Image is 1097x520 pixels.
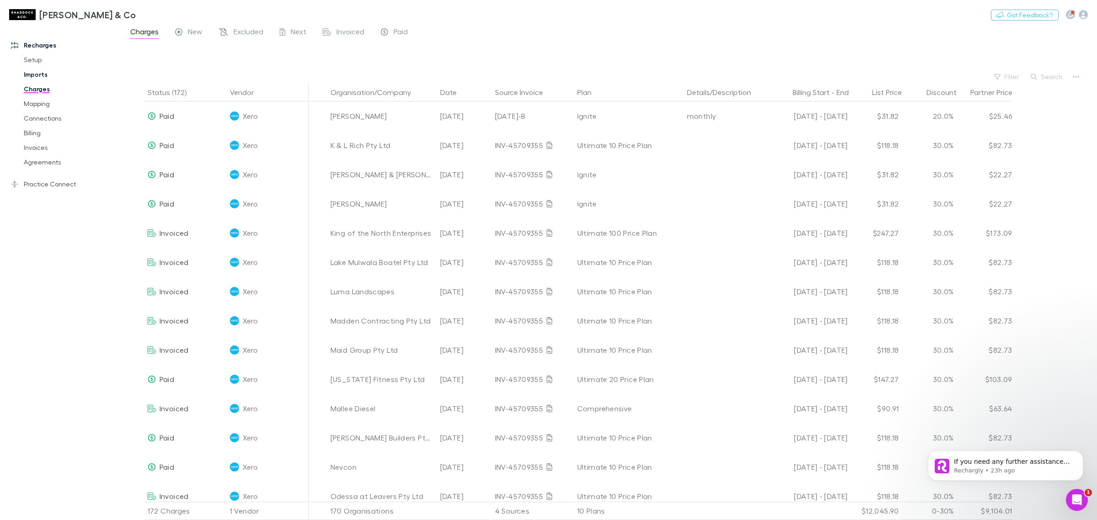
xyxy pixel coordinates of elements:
[330,394,433,423] div: Mallee Diesel
[848,189,903,218] div: $31.82
[769,365,848,394] div: [DATE] - [DATE]
[160,287,189,296] span: Invoiced
[243,277,258,306] span: Xero
[230,83,265,101] button: Vendor
[226,502,309,520] div: 1 Vendor
[958,248,1012,277] div: $82.73
[990,71,1024,82] button: Filter
[243,394,258,423] span: Xero
[230,199,239,208] img: Xero's Logo
[2,38,129,53] a: Recharges
[160,170,174,179] span: Paid
[230,111,239,121] img: Xero's Logo
[394,27,408,39] span: Paid
[495,248,570,277] div: INV-45709355
[437,189,491,218] div: [DATE]
[330,131,433,160] div: K & L Rich Pty Ltd
[9,9,36,20] img: Shaddock & Co's Logo
[144,502,226,520] div: 172 Charges
[243,189,258,218] span: Xero
[15,67,129,82] a: Imports
[958,394,1012,423] div: $63.64
[15,155,129,170] a: Agreements
[958,277,1012,306] div: $82.73
[39,9,136,20] h3: [PERSON_NAME] & Co
[495,131,570,160] div: INV-45709355
[291,27,306,39] span: Next
[958,365,1012,394] div: $103.09
[330,306,433,335] div: Madden Contracting Pty Ltd
[577,83,602,101] button: Plan
[243,423,258,452] span: Xero
[160,111,174,120] span: Paid
[437,101,491,131] div: [DATE]
[243,131,258,160] span: Xero
[437,160,491,189] div: [DATE]
[437,482,491,511] div: [DATE]
[903,218,958,248] div: 30.0%
[243,452,258,482] span: Xero
[903,131,958,160] div: 30.0%
[160,141,174,149] span: Paid
[769,482,848,511] div: [DATE] - [DATE]
[160,462,174,471] span: Paid
[330,335,433,365] div: Maid Group Pty Ltd
[243,218,258,248] span: Xero
[769,101,848,131] div: [DATE] - [DATE]
[160,433,174,442] span: Paid
[15,140,129,155] a: Invoices
[769,160,848,189] div: [DATE] - [DATE]
[848,101,903,131] div: $31.82
[769,83,858,101] div: -
[577,423,680,452] div: Ultimate 10 Price Plan
[769,218,848,248] div: [DATE] - [DATE]
[330,452,433,482] div: Nevcon
[958,502,1012,520] div: $9,104.01
[160,199,174,208] span: Paid
[903,452,958,482] div: 30.0%
[2,177,129,191] a: Practice Connect
[848,394,903,423] div: $90.91
[577,131,680,160] div: Ultimate 10 Price Plan
[440,83,468,101] button: Date
[495,335,570,365] div: INV-45709355
[230,433,239,442] img: Xero's Logo
[15,53,129,67] a: Setup
[577,189,680,218] div: Ignite
[160,404,189,413] span: Invoiced
[958,101,1012,131] div: $25.46
[769,131,848,160] div: [DATE] - [DATE]
[130,27,159,39] span: Charges
[769,277,848,306] div: [DATE] - [DATE]
[495,452,570,482] div: INV-45709355
[160,228,189,237] span: Invoiced
[769,189,848,218] div: [DATE] - [DATE]
[577,452,680,482] div: Ultimate 10 Price Plan
[230,462,239,472] img: Xero's Logo
[437,335,491,365] div: [DATE]
[577,365,680,394] div: Ultimate 20 Price Plan
[230,170,239,179] img: Xero's Logo
[903,335,958,365] div: 30.0%
[687,83,762,101] button: Details/Description
[327,502,437,520] div: 170 Organisations
[437,218,491,248] div: [DATE]
[330,83,422,101] button: Organisation/Company
[577,101,680,131] div: Ignite
[230,404,239,413] img: Xero's Logo
[769,394,848,423] div: [DATE] - [DATE]
[903,365,958,394] div: 30.0%
[848,452,903,482] div: $118.18
[793,83,830,101] button: Billing Start
[903,101,958,131] div: 20.0%
[970,83,1023,101] button: Partner Price
[188,27,202,39] span: New
[577,218,680,248] div: Ultimate 100 Price Plan
[848,160,903,189] div: $31.82
[330,160,433,189] div: [PERSON_NAME] & [PERSON_NAME]
[243,365,258,394] span: Xero
[15,111,129,126] a: Connections
[495,365,570,394] div: INV-45709355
